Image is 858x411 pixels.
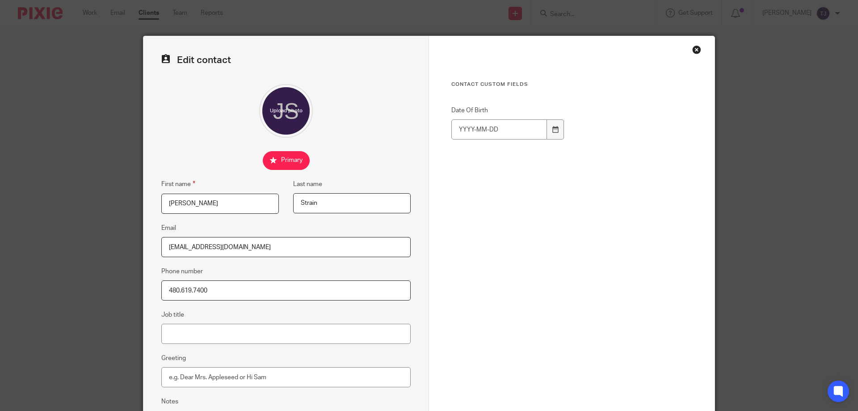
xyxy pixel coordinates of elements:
[451,106,565,115] label: Date Of Birth
[161,179,195,189] label: First name
[161,354,186,363] label: Greeting
[451,119,547,140] input: YYYY-MM-DD
[161,397,178,406] label: Notes
[161,267,203,276] label: Phone number
[161,224,176,233] label: Email
[692,45,701,54] div: Close this dialog window
[293,180,322,189] label: Last name
[161,310,184,319] label: Job title
[451,81,692,88] h3: Contact Custom fields
[161,367,411,387] input: e.g. Dear Mrs. Appleseed or Hi Sam
[161,54,411,66] h2: Edit contact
